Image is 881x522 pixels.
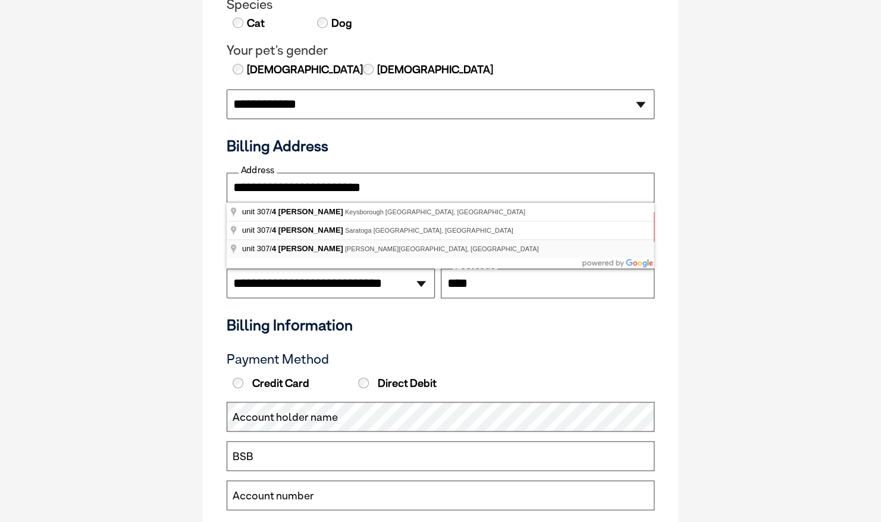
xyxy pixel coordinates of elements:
span: 4 [272,244,276,253]
label: Direct Debit [355,377,478,390]
span: [PERSON_NAME] [278,244,343,253]
legend: Your pet's gender [227,43,654,58]
span: unit 307/ [242,207,345,216]
span: unit 307/ [242,244,345,253]
span: [PERSON_NAME] [278,207,343,216]
label: Cat [246,15,265,31]
label: [DEMOGRAPHIC_DATA] [376,62,493,77]
label: Address [239,165,277,176]
input: Direct Debit [358,377,369,388]
label: BSB [233,449,253,464]
span: [PERSON_NAME][GEOGRAPHIC_DATA], [GEOGRAPHIC_DATA] [345,245,539,252]
h3: Payment Method [227,352,654,367]
span: 4 [272,226,276,235]
h3: Billing Address [227,137,654,155]
span: Saratoga [GEOGRAPHIC_DATA], [GEOGRAPHIC_DATA] [345,227,513,234]
span: unit 307/ [242,226,345,235]
span: [PERSON_NAME] [278,226,343,235]
h3: Billing Information [227,316,654,334]
label: [DEMOGRAPHIC_DATA] [246,62,363,77]
span: Keysborough [GEOGRAPHIC_DATA], [GEOGRAPHIC_DATA] [345,208,525,215]
label: Dog [330,15,352,31]
span: 4 [272,207,276,216]
label: Account number [233,488,314,504]
input: Credit Card [233,377,243,388]
label: Credit Card [230,377,352,390]
label: Account holder name [233,410,338,425]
